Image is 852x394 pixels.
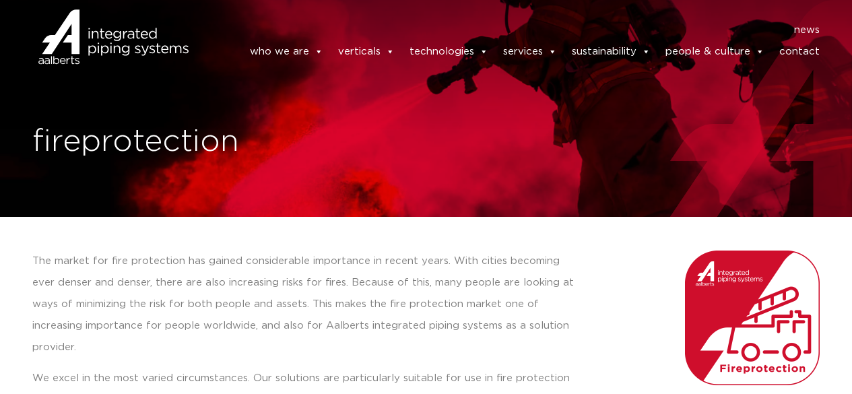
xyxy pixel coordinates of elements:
[250,38,323,65] a: who we are
[209,22,820,38] nav: Menu
[572,38,651,65] a: sustainability
[794,22,820,38] a: news
[779,38,820,65] a: contact
[32,121,420,164] h1: fireprotection
[685,251,820,385] img: Aalberts_IPS_icon_fireprotection_rgb
[32,251,580,358] p: The market for fire protection has gained considerable importance in recent years. With cities be...
[665,38,764,65] a: people & culture
[338,38,395,65] a: verticals
[503,38,557,65] a: services
[409,38,488,65] a: technologies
